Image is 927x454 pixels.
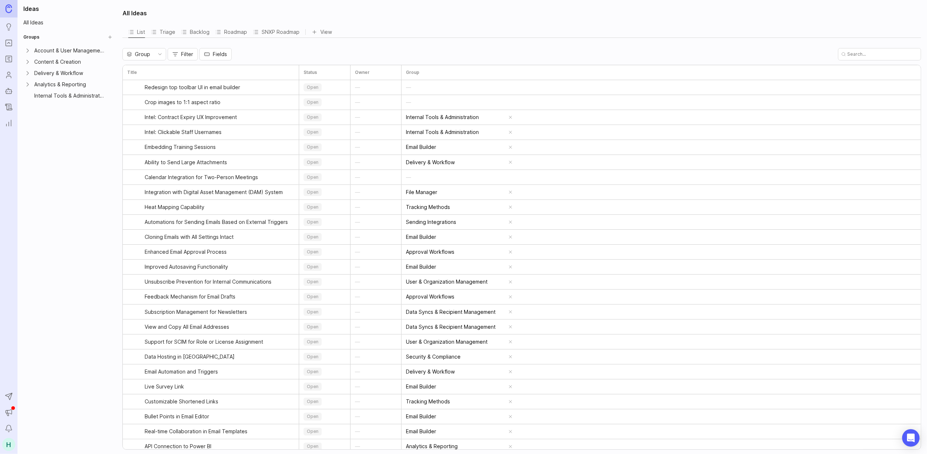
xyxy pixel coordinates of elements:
[355,95,397,110] button: —
[145,189,283,196] span: Integration with Digital Asset Management (DAM) System
[355,412,360,421] span: —
[307,219,318,225] span: open
[24,58,31,66] button: Expand Content & Creation
[34,80,105,88] div: Analytics & Reporting
[105,32,115,42] button: Create Group
[145,364,294,379] a: Email Automation and Triggers
[406,143,436,151] div: Email Builder
[355,170,397,185] button: —
[355,383,360,391] span: —
[307,369,318,375] span: open
[151,27,175,37] div: Triage
[128,26,145,37] button: List
[406,83,411,91] div: —
[215,26,247,37] div: Roadmap
[355,143,360,151] span: —
[406,173,411,181] div: —
[213,51,227,58] span: Fields
[406,323,496,331] div: Data Syncs & Recipient Management
[406,308,496,316] div: Data Syncs & Recipient Management
[406,203,450,211] div: Tracking Methods
[145,230,294,244] a: Cloning Emails with All Settings Intact
[307,189,318,195] span: open
[307,444,318,450] span: open
[145,110,294,125] a: Intel: Contract Expiry UX Improvement
[154,51,166,57] svg: toggle icon
[135,50,150,58] span: Group
[355,398,360,406] span: —
[145,99,220,106] span: Crop images to 1:1 aspect ratio
[355,428,360,436] span: —
[5,4,12,13] img: Canny Home
[145,125,294,139] a: Intel: Clickable Staff Usernames
[355,320,397,334] button: —
[406,293,454,301] div: Approval Workflows
[20,79,115,90] div: Expand Analytics & ReportingAnalytics & ReportingGroup settings
[20,56,115,67] a: Expand Content & CreationContent & CreationGroup settings
[307,384,318,390] span: open
[307,264,318,270] span: open
[145,95,294,110] a: Crop images to 1:1 aspect ratio
[145,140,294,154] a: Embedding Training Sessions
[145,200,294,214] a: Heat Mapping Capability
[406,368,455,376] div: Delivery & Workflow
[2,390,15,403] button: Send to Autopilot
[355,69,369,76] h3: Owner
[168,48,198,60] button: Filter
[304,69,317,76] h3: Status
[355,215,397,229] button: —
[145,379,294,394] a: Live Survey Link
[307,279,318,285] span: open
[145,425,294,439] a: Real-time Collaboration in Email Templates
[145,305,294,319] a: Subscription Management for Newsletters
[145,368,218,375] span: Email Automation and Triggers
[406,218,456,226] div: Sending Integrations
[145,278,271,285] span: Unsubscribe Prevention for Internal Communications
[145,383,184,390] span: Live Survey Link
[355,308,360,316] span: —
[355,335,397,349] button: —
[307,339,318,345] span: open
[145,394,294,409] a: Customizable Shortened Links
[312,27,332,37] button: View
[406,113,479,121] div: Internal Tools & Administration
[145,248,227,256] span: Enhanced Email Approval Process
[355,379,397,394] button: —
[355,260,397,274] button: —
[24,81,31,88] button: Expand Analytics & Reporting
[145,170,294,185] a: Calendar Integration for Two-Person Meetings
[355,173,360,181] span: —
[145,428,247,435] span: Real-time Collaboration in Email Templates
[145,275,294,289] a: Unsubscribe Prevention for Internal Communications
[355,230,397,244] button: —
[355,200,397,214] button: —
[199,48,232,60] button: Fields
[145,80,294,95] a: Redesign top toolbar UI in email builder
[145,323,229,331] span: View and Copy All Email Addresses
[128,27,145,37] div: List
[307,429,318,435] span: open
[253,26,300,37] button: SNXP Roadmap
[355,350,397,364] button: —
[307,84,318,90] span: open
[307,129,318,135] span: open
[215,27,247,37] div: Roadmap
[355,263,360,271] span: —
[145,159,227,166] span: Ability to Send Large Attachments
[355,110,397,125] button: —
[145,174,258,181] span: Calendar Integration for Two-Person Meetings
[20,90,115,101] a: Internal Tools & AdministrationGroup settings
[355,293,360,301] span: —
[355,278,360,286] span: —
[127,69,137,76] h3: Title
[2,438,15,451] div: H
[355,248,360,256] span: —
[355,113,360,121] span: —
[307,354,318,360] span: open
[307,114,318,120] span: open
[848,51,918,58] input: Search...
[2,68,15,82] a: Users
[20,68,115,79] div: Expand Delivery & WorkflowDelivery & WorkflowGroup settings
